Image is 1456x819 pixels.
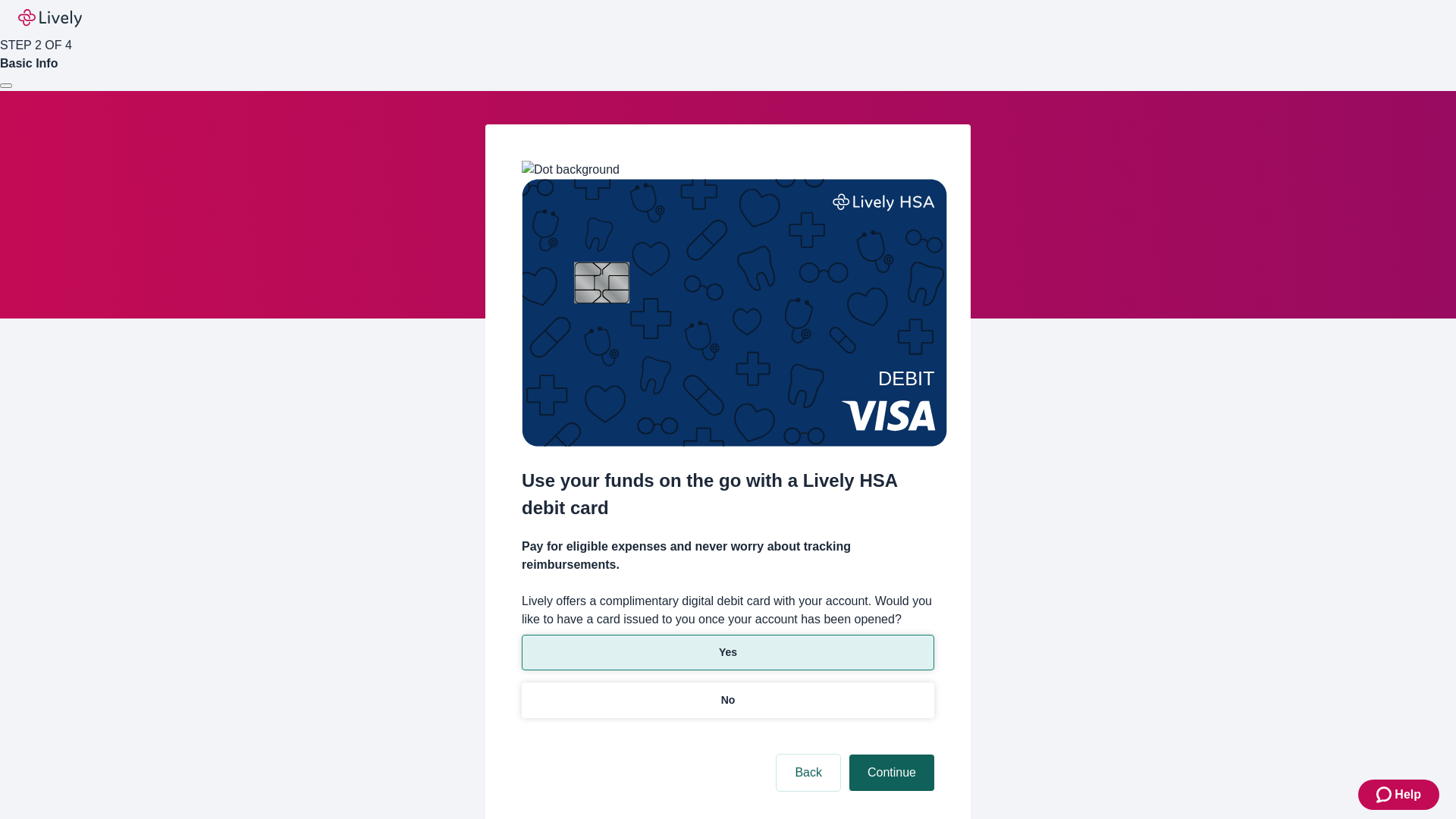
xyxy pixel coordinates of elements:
[721,692,736,708] p: No
[522,467,934,522] h2: Use your funds on the go with a Lively HSA debit card
[1358,780,1439,810] button: Zendesk support iconHelp
[719,645,737,661] p: Yes
[849,755,934,791] button: Continue
[522,592,934,629] label: Lively offers a complimentary digital debit card with your account. Would you like to have a card...
[18,9,82,27] img: Lively
[522,161,620,179] img: Dot background
[1395,786,1421,804] span: Help
[777,755,840,791] button: Back
[522,538,934,574] h4: Pay for eligible expenses and never worry about tracking reimbursements.
[522,179,947,447] img: Debit card
[1376,786,1395,804] svg: Zendesk support icon
[522,682,934,718] button: No
[522,635,934,670] button: Yes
